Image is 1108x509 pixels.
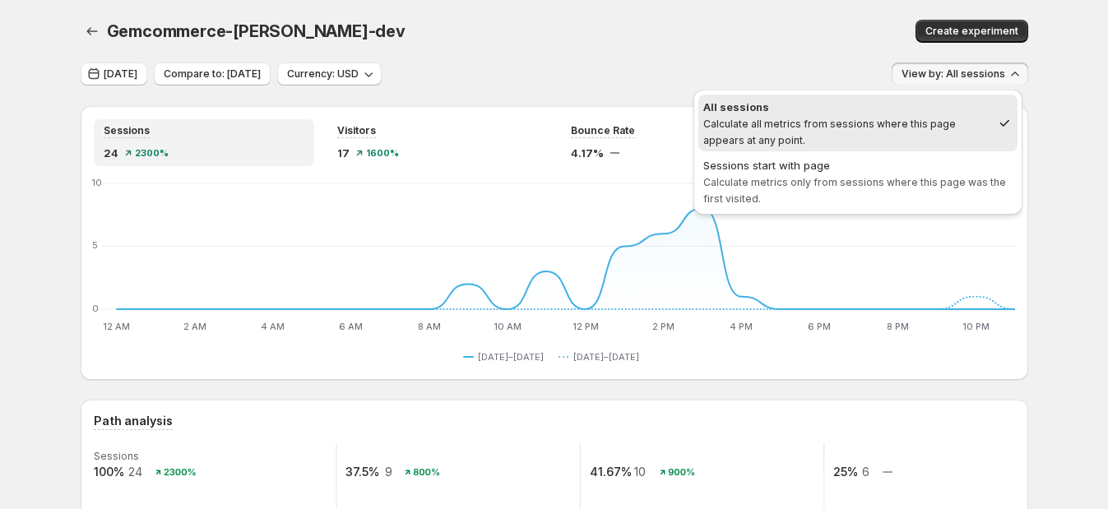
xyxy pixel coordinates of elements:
[103,321,130,332] text: 12 AM
[571,124,635,137] span: Bounce Rate
[183,321,206,332] text: 2 AM
[345,465,379,479] text: 37.5%
[668,467,695,479] text: 900%
[833,465,858,479] text: 25%
[163,467,196,479] text: 2300%
[94,413,173,429] h3: Path analysis
[413,467,440,479] text: 800%
[573,350,639,363] span: [DATE]–[DATE]
[892,62,1028,86] button: View by: All sessions
[571,145,604,161] span: 4.17%
[652,321,675,332] text: 2 PM
[135,148,169,158] span: 2300%
[104,124,150,137] span: Sessions
[337,145,350,161] span: 17
[902,67,1005,81] span: View by: All sessions
[81,62,147,86] button: [DATE]
[572,321,598,332] text: 12 PM
[887,321,909,332] text: 8 PM
[417,321,440,332] text: 8 AM
[287,67,359,81] span: Currency: USD
[277,62,382,86] button: Currency: USD
[703,157,1013,174] div: Sessions start with page
[94,465,124,479] text: 100%
[366,148,399,158] span: 1600%
[92,177,102,188] text: 10
[164,67,261,81] span: Compare to: [DATE]
[261,321,285,332] text: 4 AM
[384,465,392,479] text: 9
[559,347,646,367] button: [DATE]–[DATE]
[730,321,753,332] text: 4 PM
[154,62,271,86] button: Compare to: [DATE]
[104,67,137,81] span: [DATE]
[463,347,550,367] button: [DATE]–[DATE]
[94,450,139,462] text: Sessions
[104,145,118,161] span: 24
[861,465,869,479] text: 6
[962,321,989,332] text: 10 PM
[925,25,1018,38] span: Create experiment
[589,465,631,479] text: 41.67%
[107,21,406,41] span: Gemcommerce-[PERSON_NAME]-dev
[127,465,141,479] text: 24
[634,465,646,479] text: 10
[703,176,1006,205] span: Calculate metrics only from sessions where this page was the first visited.
[92,303,99,314] text: 0
[703,118,956,146] span: Calculate all metrics from sessions where this page appears at any point.
[478,350,544,363] span: [DATE]–[DATE]
[703,99,991,115] div: All sessions
[337,124,376,137] span: Visitors
[92,240,98,252] text: 5
[339,321,363,332] text: 6 AM
[916,20,1028,43] button: Create experiment
[808,321,831,332] text: 6 PM
[493,321,521,332] text: 10 AM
